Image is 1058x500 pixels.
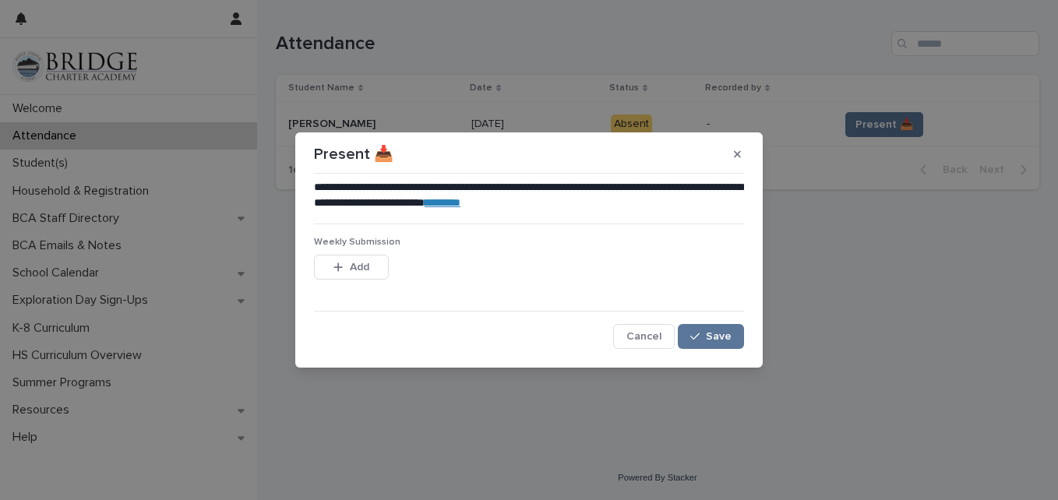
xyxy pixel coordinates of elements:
[314,255,389,280] button: Add
[706,331,732,342] span: Save
[314,145,393,164] p: Present 📥
[314,238,400,247] span: Weekly Submission
[350,262,369,273] span: Add
[678,324,744,349] button: Save
[613,324,675,349] button: Cancel
[626,331,661,342] span: Cancel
